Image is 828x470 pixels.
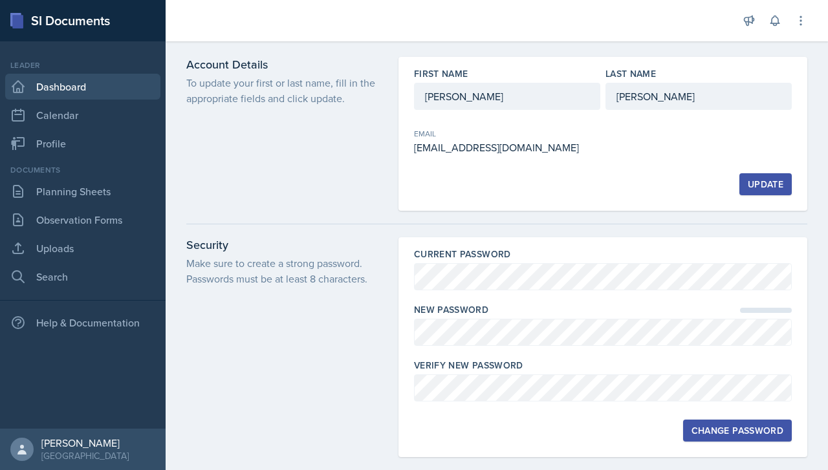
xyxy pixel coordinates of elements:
[739,173,792,195] button: Update
[692,425,783,436] div: Change Password
[605,67,656,80] label: Last Name
[5,310,160,336] div: Help & Documentation
[5,74,160,100] a: Dashboard
[5,164,160,176] div: Documents
[414,67,468,80] label: First Name
[683,420,792,442] button: Change Password
[5,207,160,233] a: Observation Forms
[41,449,129,462] div: [GEOGRAPHIC_DATA]
[414,248,511,261] label: Current Password
[5,59,160,71] div: Leader
[414,140,600,155] div: [EMAIL_ADDRESS][DOMAIN_NAME]
[414,128,600,140] div: Email
[186,255,383,286] p: Make sure to create a strong password. Passwords must be at least 8 characters.
[5,131,160,156] a: Profile
[5,235,160,261] a: Uploads
[414,359,523,372] label: Verify New Password
[186,237,383,253] h3: Security
[186,57,383,72] h3: Account Details
[748,179,783,189] div: Update
[605,83,792,110] input: Enter last name
[41,436,129,449] div: [PERSON_NAME]
[414,303,488,316] label: New Password
[5,264,160,290] a: Search
[186,75,383,106] p: To update your first or last name, fill in the appropriate fields and click update.
[5,178,160,204] a: Planning Sheets
[414,83,600,110] input: Enter first name
[5,102,160,128] a: Calendar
